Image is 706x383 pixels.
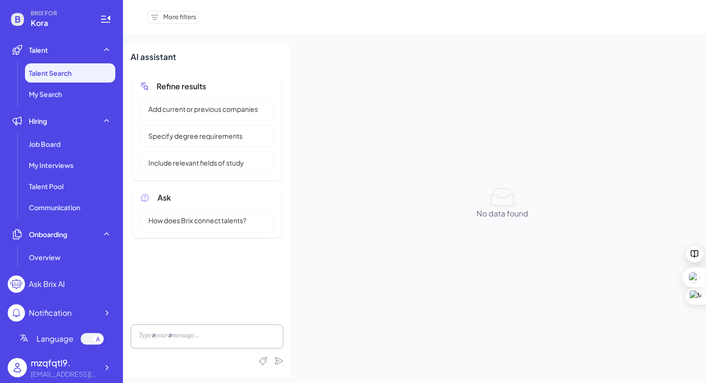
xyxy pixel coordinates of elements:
span: Include relevant fields of study [143,158,250,168]
span: Communication [29,203,80,212]
span: Overview [29,252,61,262]
span: BRIX FOR [31,10,88,17]
span: Kora [31,17,88,29]
span: Onboarding [29,229,67,239]
span: More filters [163,12,196,22]
div: Ask Brix AI [29,278,65,290]
span: Talent [29,45,48,55]
span: Ask [158,192,171,203]
span: Talent Pool [29,181,63,191]
span: Job Board [29,139,61,149]
span: My Search [29,89,62,99]
div: Notification [29,307,72,319]
span: Add current or previous companies [143,104,264,114]
span: My Interviews [29,160,73,170]
img: user_logo.png [8,358,27,377]
div: xinyi.zhang@koraai.co [31,369,98,379]
span: Specify degree requirements [143,131,248,141]
div: No data found [476,208,528,219]
span: Talent Search [29,68,72,78]
div: mzqfqtl9. [31,356,98,369]
span: Hiring [29,116,47,126]
span: Language [37,333,73,345]
div: AI assistant [131,51,283,63]
span: Refine results [157,81,206,92]
span: How does Brix connect talents? [143,215,252,226]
